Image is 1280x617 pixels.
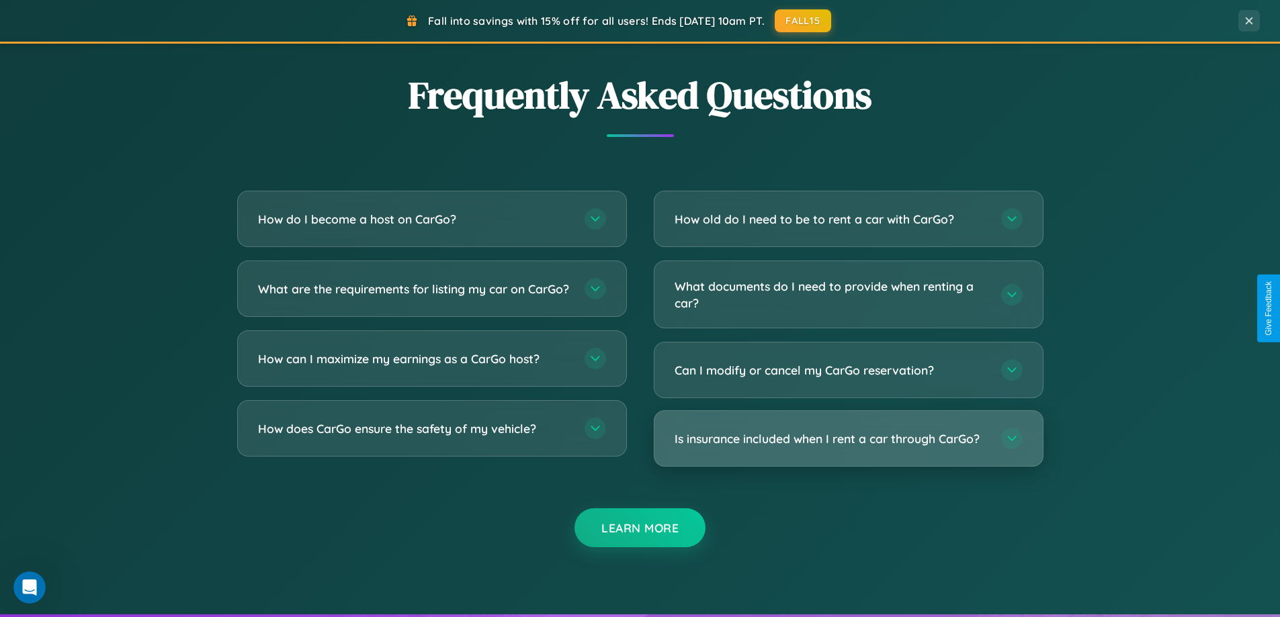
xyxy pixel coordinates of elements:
[258,350,571,367] h3: How can I maximize my earnings as a CarGo host?
[258,281,571,297] h3: What are the requirements for listing my car on CarGo?
[237,69,1043,121] h2: Frequently Asked Questions
[13,571,46,604] iframe: Intercom live chat
[775,9,831,32] button: FALL15
[675,362,988,379] h3: Can I modify or cancel my CarGo reservation?
[1264,281,1273,336] div: Give Feedback
[258,211,571,228] h3: How do I become a host on CarGo?
[675,278,988,311] h3: What documents do I need to provide when renting a car?
[675,211,988,228] h3: How old do I need to be to rent a car with CarGo?
[428,14,765,28] span: Fall into savings with 15% off for all users! Ends [DATE] 10am PT.
[574,508,706,547] button: Learn More
[258,420,571,437] h3: How does CarGo ensure the safety of my vehicle?
[675,430,988,447] h3: Is insurance included when I rent a car through CarGo?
